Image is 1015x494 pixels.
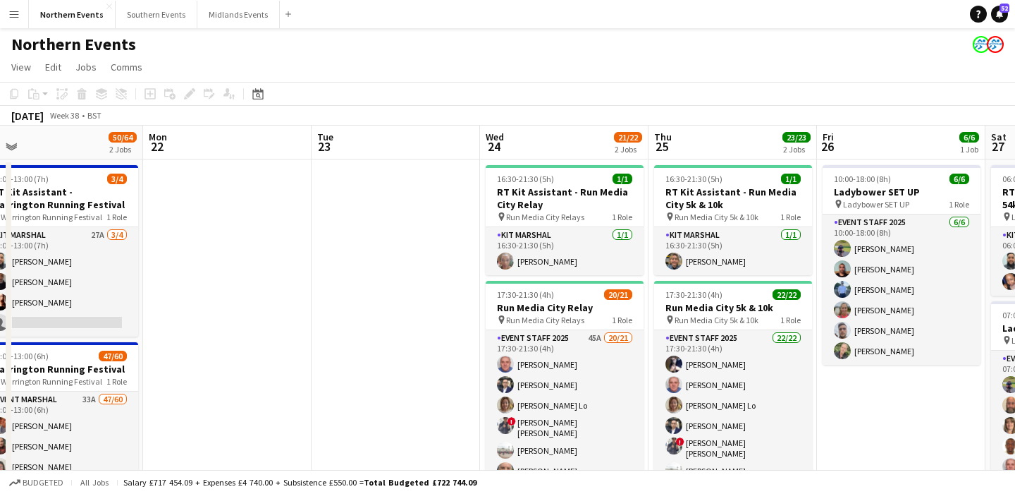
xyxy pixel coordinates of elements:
span: 17:30-21:30 (4h) [665,289,722,300]
app-card-role: Kit Marshal1/116:30-21:30 (5h)[PERSON_NAME] [486,227,644,275]
span: Week 38 [47,110,82,121]
div: BST [87,110,101,121]
span: 1 Role [612,212,632,222]
span: 6/6 [959,132,979,143]
span: 1/1 [613,174,632,184]
span: 25 [652,138,672,155]
span: Mon [149,131,167,143]
div: 1 Job [960,144,978,155]
div: 2 Jobs [783,144,810,155]
span: 1 Role [612,315,632,325]
button: Northern Events [29,1,116,28]
span: 1 Role [106,376,127,387]
span: Comms [111,61,142,73]
div: 2 Jobs [615,144,641,155]
app-card-role: Kit Marshal1/116:30-21:30 (5h)[PERSON_NAME] [654,227,812,275]
span: Run Media City Relays [506,212,584,222]
span: 20/21 [604,289,632,300]
span: Run Media City 5k & 10k [675,212,758,222]
span: Sat [991,131,1007,143]
span: 1 Role [780,212,801,222]
span: Fri [823,131,834,143]
app-job-card: 10:00-18:00 (8h)6/6Ladybower SET UP Ladybower SET UP1 RoleEvent Staff 20256/610:00-18:00 (8h)[PER... [823,165,980,365]
span: 3/4 [107,174,127,184]
button: Midlands Events [197,1,280,28]
span: 17:30-21:30 (4h) [497,289,554,300]
span: 21/22 [614,132,642,143]
span: Jobs [75,61,97,73]
span: ! [676,438,684,446]
h3: Run Media City Relay [486,301,644,314]
button: Budgeted [7,475,66,490]
span: 23/23 [782,132,811,143]
span: 1/1 [781,174,801,184]
span: Total Budgeted £722 744.09 [364,477,476,488]
span: Warrington Running Festival [1,212,102,222]
app-job-card: 17:30-21:30 (4h)20/21Run Media City Relay Run Media City Relays1 RoleEvent Staff 202545A20/2117:3... [486,281,644,490]
span: 1 Role [780,315,801,325]
app-user-avatar: RunThrough Events [973,36,990,53]
span: Tue [317,131,333,143]
span: 1 Role [949,199,969,210]
h3: Ladybower SET UP [823,186,980,198]
app-user-avatar: RunThrough Events [987,36,1004,53]
span: Ladybower SET UP [843,199,909,210]
app-card-role: Event Staff 20256/610:00-18:00 (8h)[PERSON_NAME][PERSON_NAME][PERSON_NAME][PERSON_NAME][PERSON_NA... [823,215,980,365]
h3: Run Media City 5k & 10k [654,301,812,314]
span: 24 [484,138,504,155]
a: Comms [105,58,148,76]
h1: Northern Events [11,34,136,55]
span: 26 [820,138,834,155]
span: Budgeted [23,478,63,488]
span: Run Media City Relays [506,315,584,325]
a: Edit [39,58,67,76]
h3: RT Kit Assistant - Run Media City 5k & 10k [654,186,812,211]
a: Jobs [70,58,102,76]
span: 10:00-18:00 (8h) [834,174,891,184]
span: 6/6 [949,174,969,184]
span: Wed [486,131,504,143]
span: Edit [45,61,61,73]
span: 16:30-21:30 (5h) [665,174,722,184]
span: View [11,61,31,73]
span: 22 [147,138,167,155]
div: 2 Jobs [109,144,136,155]
span: 22/22 [773,289,801,300]
app-job-card: 16:30-21:30 (5h)1/1RT Kit Assistant - Run Media City Relay Run Media City Relays1 RoleKit Marshal... [486,165,644,275]
span: All jobs [78,477,111,488]
span: Warrington Running Festival [1,376,102,387]
span: 16:30-21:30 (5h) [497,174,554,184]
span: 23 [315,138,333,155]
h3: RT Kit Assistant - Run Media City Relay [486,186,644,211]
span: 1 Role [106,212,127,222]
span: ! [508,417,516,426]
button: Southern Events [116,1,197,28]
span: 52 [999,4,1009,13]
div: Salary £717 454.09 + Expenses £4 740.00 + Subsistence £550.00 = [123,477,476,488]
app-job-card: 16:30-21:30 (5h)1/1RT Kit Assistant - Run Media City 5k & 10k Run Media City 5k & 10k1 RoleKit Ma... [654,165,812,275]
span: Run Media City 5k & 10k [675,315,758,325]
span: 27 [989,138,1007,155]
div: [DATE] [11,109,44,123]
span: 47/60 [99,351,127,361]
a: 52 [991,6,1008,23]
span: 50/64 [109,132,137,143]
a: View [6,58,37,76]
app-job-card: 17:30-21:30 (4h)22/22Run Media City 5k & 10k Run Media City 5k & 10k1 RoleEvent Staff 202522/2217... [654,281,812,490]
span: Thu [654,131,672,143]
